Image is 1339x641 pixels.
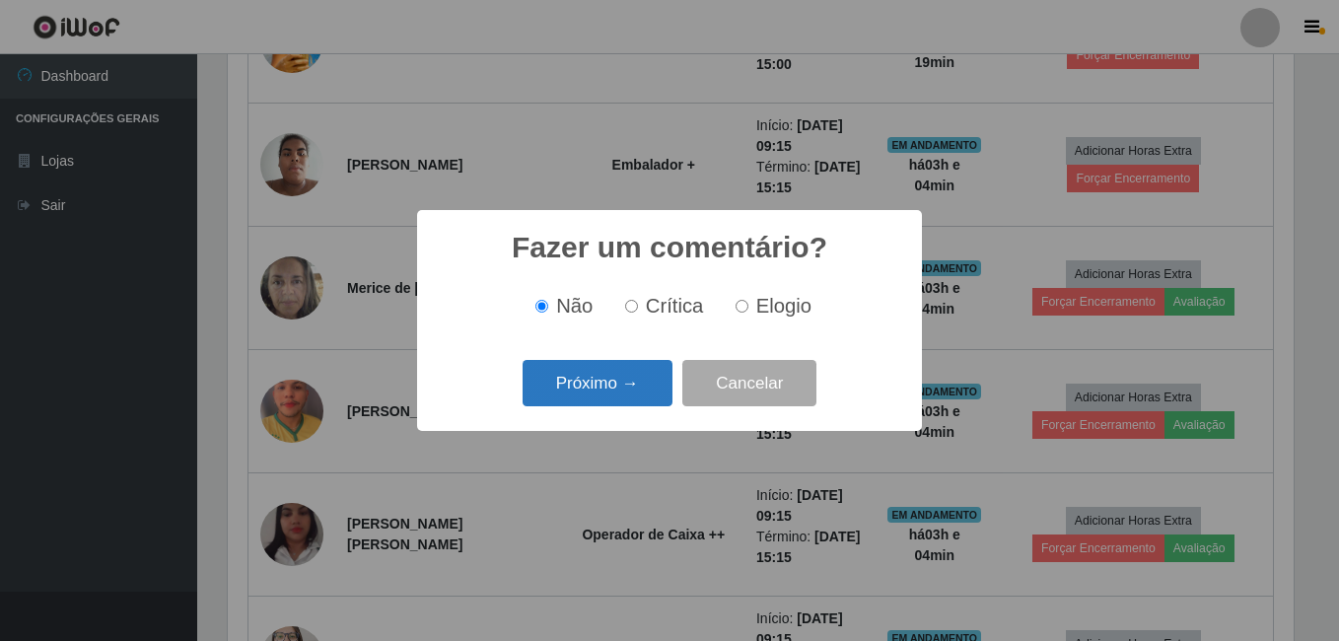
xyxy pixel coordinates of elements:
input: Elogio [736,300,748,313]
span: Elogio [756,295,811,317]
input: Crítica [625,300,638,313]
button: Cancelar [682,360,816,406]
span: Crítica [646,295,704,317]
h2: Fazer um comentário? [512,230,827,265]
span: Não [556,295,593,317]
button: Próximo → [523,360,672,406]
input: Não [535,300,548,313]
